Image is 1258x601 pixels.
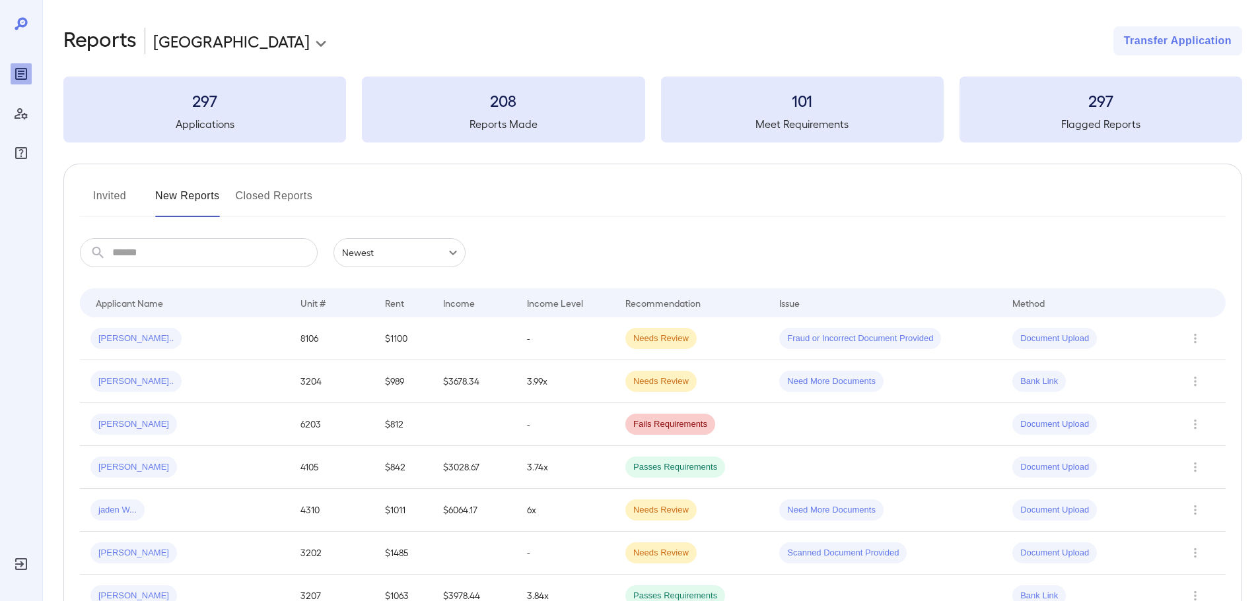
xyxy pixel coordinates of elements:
h5: Applications [63,116,346,132]
td: 3202 [290,532,374,575]
div: Method [1012,295,1045,311]
span: Fails Requirements [625,418,715,431]
span: Needs Review [625,547,697,559]
div: Manage Users [11,103,32,124]
span: Document Upload [1012,547,1097,559]
h2: Reports [63,26,137,55]
button: Row Actions [1185,542,1206,563]
span: [PERSON_NAME].. [90,332,182,345]
td: $812 [374,403,433,446]
div: Issue [779,295,800,311]
td: - [516,403,615,446]
td: $3028.67 [433,446,516,489]
button: Row Actions [1185,414,1206,435]
div: FAQ [11,142,32,164]
div: Recommendation [625,295,701,311]
span: [PERSON_NAME] [90,418,177,431]
summary: 297Applications208Reports Made101Meet Requirements297Flagged Reports [63,77,1242,142]
td: $3678.34 [433,360,516,403]
div: Applicant Name [96,295,163,311]
h3: 297 [63,90,346,111]
button: New Reports [155,185,220,217]
td: $1485 [374,532,433,575]
div: Rent [385,295,406,311]
td: 3204 [290,360,374,403]
button: Row Actions [1185,499,1206,521]
td: 3.99x [516,360,615,403]
span: Need More Documents [779,375,884,388]
span: Needs Review [625,332,697,345]
span: Document Upload [1012,418,1097,431]
td: $1011 [374,489,433,532]
div: Newest [333,238,466,267]
button: Closed Reports [236,185,313,217]
td: 8106 [290,317,374,360]
span: [PERSON_NAME].. [90,375,182,388]
button: Invited [80,185,139,217]
h3: 208 [362,90,645,111]
span: Fraud or Incorrect Document Provided [779,332,941,345]
td: $989 [374,360,433,403]
span: Needs Review [625,375,697,388]
h3: 101 [661,90,944,111]
span: jaden W... [90,504,145,517]
span: Bank Link [1012,375,1066,388]
td: 4310 [290,489,374,532]
div: Reports [11,63,32,84]
td: $842 [374,446,433,489]
p: [GEOGRAPHIC_DATA] [153,30,310,51]
td: 6x [516,489,615,532]
span: Passes Requirements [625,461,725,474]
button: Row Actions [1185,371,1206,392]
td: 4105 [290,446,374,489]
button: Row Actions [1185,328,1206,349]
td: $6064.17 [433,489,516,532]
div: Income Level [527,295,583,311]
span: [PERSON_NAME] [90,547,177,559]
h5: Meet Requirements [661,116,944,132]
span: Scanned Document Provided [779,547,907,559]
span: Document Upload [1012,332,1097,345]
span: Document Upload [1012,461,1097,474]
h5: Flagged Reports [960,116,1242,132]
td: - [516,532,615,575]
h3: 297 [960,90,1242,111]
button: Row Actions [1185,457,1206,478]
span: Needs Review [625,504,697,517]
td: 6203 [290,403,374,446]
span: Need More Documents [779,504,884,517]
td: - [516,317,615,360]
h5: Reports Made [362,116,645,132]
div: Unit # [300,295,326,311]
span: Document Upload [1012,504,1097,517]
div: Log Out [11,554,32,575]
div: Income [443,295,475,311]
button: Transfer Application [1113,26,1242,55]
span: [PERSON_NAME] [90,461,177,474]
td: $1100 [374,317,433,360]
td: 3.74x [516,446,615,489]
